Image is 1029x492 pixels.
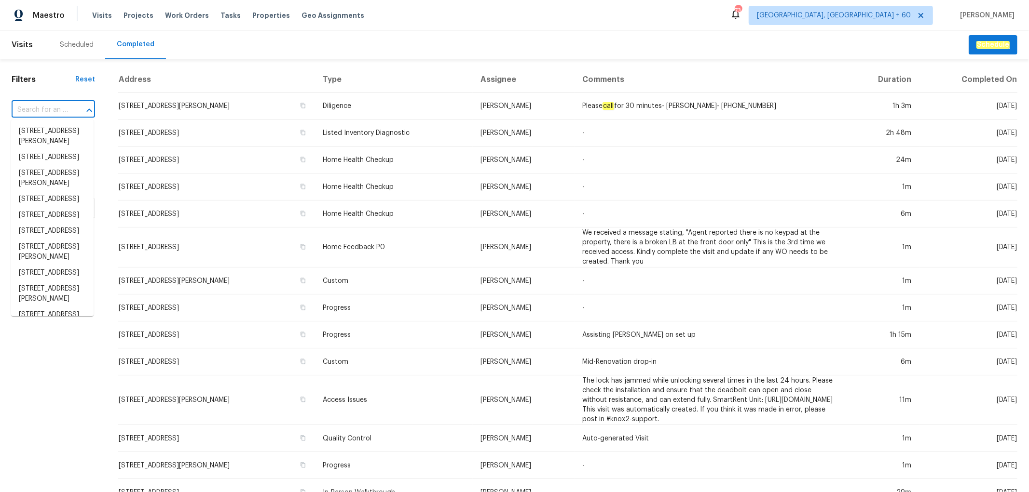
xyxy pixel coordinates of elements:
[118,294,315,321] td: [STREET_ADDRESS]
[299,434,307,442] button: Copy Address
[11,165,94,191] li: [STREET_ADDRESS][PERSON_NAME]
[118,227,315,267] td: [STREET_ADDRESS]
[919,348,1017,375] td: [DATE]
[11,223,94,239] li: [STREET_ADDRESS]
[299,155,307,164] button: Copy Address
[12,103,68,118] input: Search for an address...
[118,120,315,146] td: [STREET_ADDRESS]
[299,461,307,469] button: Copy Address
[473,452,575,479] td: [PERSON_NAME]
[315,294,473,321] td: Progress
[315,93,473,120] td: Diligence
[315,452,473,479] td: Progress
[575,173,844,200] td: -
[315,200,473,227] td: Home Health Checkup
[11,123,94,149] li: [STREET_ADDRESS][PERSON_NAME]
[299,128,307,137] button: Copy Address
[844,425,919,452] td: 1m
[473,67,575,93] th: Assignee
[118,146,315,173] td: [STREET_ADDRESS]
[575,227,844,267] td: We received a message stating, "Agent reported there is no keypad at the property, there is a bro...
[976,41,1010,49] em: Schedule
[473,146,575,173] td: [PERSON_NAME]
[473,120,575,146] td: [PERSON_NAME]
[118,67,315,93] th: Address
[473,93,575,120] td: [PERSON_NAME]
[299,357,307,366] button: Copy Address
[844,348,919,375] td: 6m
[844,321,919,348] td: 1h 15m
[165,11,209,20] span: Work Orders
[844,146,919,173] td: 24m
[956,11,1015,20] span: [PERSON_NAME]
[844,227,919,267] td: 1m
[315,348,473,375] td: Custom
[299,209,307,218] button: Copy Address
[575,375,844,425] td: The lock has jammed while unlocking several times in the last 24 hours. Please check the installa...
[603,102,614,110] em: call
[919,294,1017,321] td: [DATE]
[315,120,473,146] td: Listed Inventory Diagnostic
[299,303,307,312] button: Copy Address
[575,348,844,375] td: Mid-Renovation drop-in
[575,321,844,348] td: Assisting [PERSON_NAME] on set up
[12,34,33,55] span: Visits
[473,425,575,452] td: [PERSON_NAME]
[118,200,315,227] td: [STREET_ADDRESS]
[11,191,94,207] li: [STREET_ADDRESS]
[919,173,1017,200] td: [DATE]
[118,267,315,294] td: [STREET_ADDRESS][PERSON_NAME]
[919,267,1017,294] td: [DATE]
[575,146,844,173] td: -
[11,265,94,281] li: [STREET_ADDRESS]
[844,267,919,294] td: 1m
[919,452,1017,479] td: [DATE]
[575,294,844,321] td: -
[919,93,1017,120] td: [DATE]
[844,294,919,321] td: 1m
[919,425,1017,452] td: [DATE]
[299,182,307,191] button: Copy Address
[118,321,315,348] td: [STREET_ADDRESS]
[969,35,1017,55] button: Schedule
[92,11,112,20] span: Visits
[844,452,919,479] td: 1m
[473,200,575,227] td: [PERSON_NAME]
[919,120,1017,146] td: [DATE]
[757,11,911,20] span: [GEOGRAPHIC_DATA], [GEOGRAPHIC_DATA] + 60
[473,267,575,294] td: [PERSON_NAME]
[844,67,919,93] th: Duration
[315,67,473,93] th: Type
[11,149,94,165] li: [STREET_ADDRESS]
[919,200,1017,227] td: [DATE]
[575,200,844,227] td: -
[473,375,575,425] td: [PERSON_NAME]
[473,294,575,321] td: [PERSON_NAME]
[315,267,473,294] td: Custom
[82,104,96,117] button: Close
[252,11,290,20] span: Properties
[473,173,575,200] td: [PERSON_NAME]
[473,348,575,375] td: [PERSON_NAME]
[919,375,1017,425] td: [DATE]
[315,173,473,200] td: Home Health Checkup
[299,101,307,110] button: Copy Address
[11,307,94,323] li: [STREET_ADDRESS]
[299,395,307,404] button: Copy Address
[118,452,315,479] td: [STREET_ADDRESS][PERSON_NAME]
[575,267,844,294] td: -
[123,11,153,20] span: Projects
[11,281,94,307] li: [STREET_ADDRESS][PERSON_NAME]
[575,120,844,146] td: -
[75,75,95,84] div: Reset
[919,67,1017,93] th: Completed On
[315,227,473,267] td: Home Feedback P0
[11,239,94,265] li: [STREET_ADDRESS][PERSON_NAME]
[315,321,473,348] td: Progress
[118,425,315,452] td: [STREET_ADDRESS]
[33,11,65,20] span: Maestro
[844,375,919,425] td: 11m
[118,93,315,120] td: [STREET_ADDRESS][PERSON_NAME]
[575,425,844,452] td: Auto-generated Visit
[60,40,94,50] div: Scheduled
